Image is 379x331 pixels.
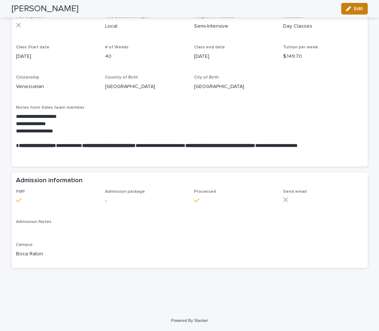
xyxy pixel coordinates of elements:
p: [DATE] [194,53,274,60]
span: Citizenship [16,75,39,80]
a: Powered By Stacker [171,318,208,323]
p: Venezuelan [16,83,96,91]
span: Class end date [194,45,225,49]
p: Day Classes [283,23,363,30]
p: Local [105,23,185,30]
p: Boca Raton [16,250,96,258]
span: Admission package [105,190,145,194]
p: 40 [105,53,185,60]
span: Notes from Sales team member [16,105,84,110]
h2: [PERSON_NAME] [12,4,78,14]
span: Edit [354,6,363,11]
span: FMP [16,190,25,194]
p: [GEOGRAPHIC_DATA] [194,83,274,91]
p: - [105,197,185,205]
p: Semi-Intensive [194,23,274,30]
span: City of Birth [194,75,219,80]
span: Tuition per week [283,45,318,49]
p: [GEOGRAPHIC_DATA] [105,83,185,91]
span: Campus [16,243,33,247]
span: Class Start date [16,45,49,49]
p: $ 149.70 [283,53,363,60]
button: Edit [341,3,368,15]
span: Country of Birth [105,75,138,80]
span: # of Weeks [105,45,129,49]
p: [DATE] [16,53,96,60]
span: Admission Notes [16,220,52,224]
span: Send email [283,190,307,194]
h2: Admission information [16,177,82,185]
span: Processed [194,190,216,194]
